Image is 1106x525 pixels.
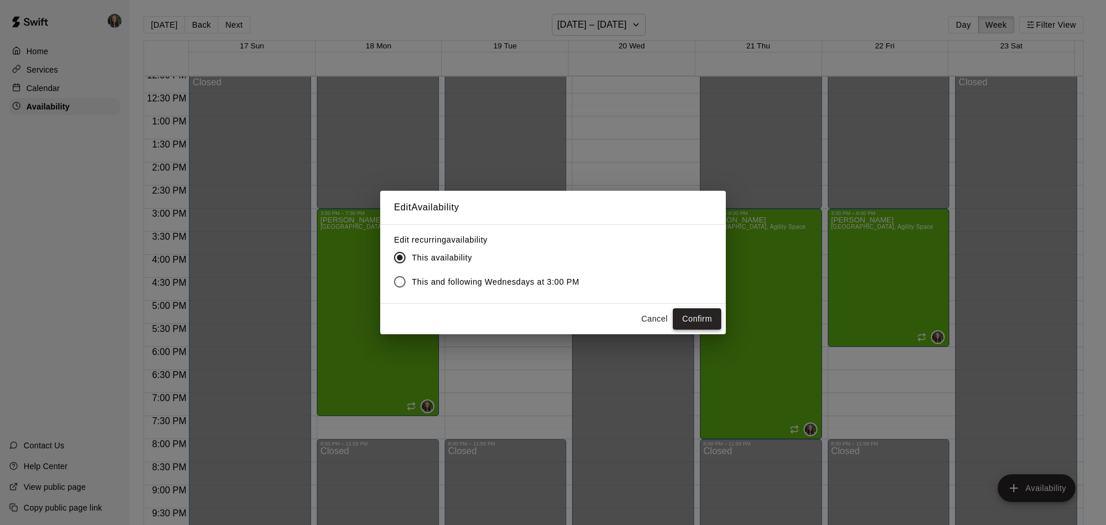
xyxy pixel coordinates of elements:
[636,308,673,330] button: Cancel
[412,276,579,288] span: This and following Wednesdays at 3:00 PM
[380,191,726,224] h2: Edit Availability
[673,308,721,330] button: Confirm
[412,252,472,264] span: This availability
[394,234,589,245] label: Edit recurring availability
